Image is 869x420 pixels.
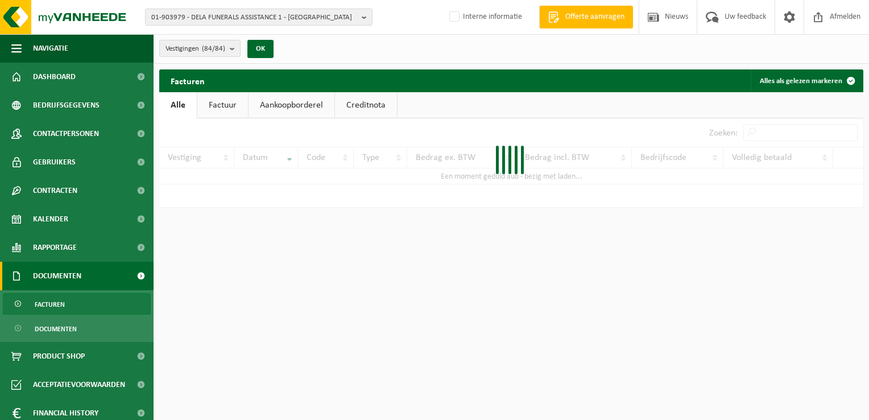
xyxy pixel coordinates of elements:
[562,11,627,23] span: Offerte aanvragen
[539,6,633,28] a: Offerte aanvragen
[197,92,248,118] a: Factuur
[145,9,373,26] button: 01-903979 - DELA FUNERALS ASSISTANCE 1 - [GEOGRAPHIC_DATA]
[447,9,522,26] label: Interne informatie
[33,370,125,399] span: Acceptatievoorwaarden
[35,294,65,315] span: Facturen
[33,176,77,205] span: Contracten
[151,9,357,26] span: 01-903979 - DELA FUNERALS ASSISTANCE 1 - [GEOGRAPHIC_DATA]
[3,293,151,315] a: Facturen
[751,69,862,92] button: Alles als gelezen markeren
[35,318,77,340] span: Documenten
[33,342,85,370] span: Product Shop
[159,69,216,92] h2: Facturen
[33,148,76,176] span: Gebruikers
[33,63,76,91] span: Dashboard
[159,40,241,57] button: Vestigingen(84/84)
[335,92,397,118] a: Creditnota
[202,45,225,52] count: (84/84)
[33,205,68,233] span: Kalender
[159,92,197,118] a: Alle
[33,120,99,148] span: Contactpersonen
[3,318,151,339] a: Documenten
[33,34,68,63] span: Navigatie
[247,40,274,58] button: OK
[33,91,100,120] span: Bedrijfsgegevens
[165,40,225,57] span: Vestigingen
[249,92,334,118] a: Aankoopborderel
[33,233,77,262] span: Rapportage
[33,262,81,290] span: Documenten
